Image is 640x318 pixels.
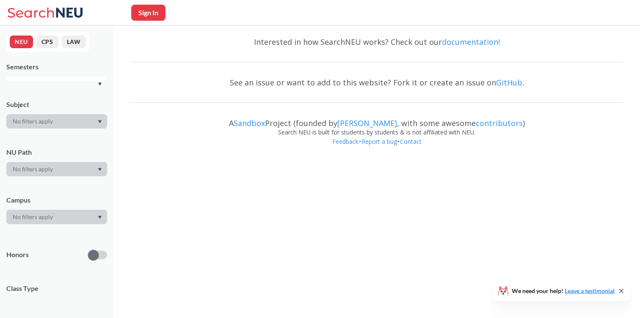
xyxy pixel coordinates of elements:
div: • • [130,137,623,159]
div: Dropdown arrow [6,210,107,224]
a: contributors [476,118,523,128]
a: Feedback [332,137,359,145]
a: [PERSON_NAME] [337,118,397,128]
div: NU Path [6,148,107,157]
a: GitHub [496,77,522,88]
a: Leave a testimonial [565,287,615,294]
button: NEU [10,36,33,48]
button: CPS [36,36,58,48]
div: Search NEU is built for students by students & is not affiliated with NEU. [130,128,623,137]
div: Interested in how SearchNEU works? Check out our [130,30,623,54]
a: Contact [400,137,422,145]
div: A Project (founded by , with some awesome ) [130,111,623,128]
svg: Dropdown arrow [98,168,102,171]
svg: Dropdown arrow [98,216,102,219]
span: Class Type [6,284,107,293]
div: See an issue or want to add to this website? Fork it or create an issue on . [130,70,623,95]
span: We need your help! [512,288,615,294]
svg: Dropdown arrow [98,82,102,86]
p: Honors [6,250,29,260]
a: documentation! [442,37,500,47]
div: Dropdown arrow [6,162,107,176]
div: Dropdown arrow [6,114,107,129]
div: Campus [6,195,107,205]
a: Sandbox [234,118,265,128]
div: Subject [6,100,107,109]
div: Semesters [6,62,107,71]
a: Report a bug [361,137,397,145]
svg: Dropdown arrow [98,120,102,123]
button: LAW [62,36,86,48]
button: Sign In [131,5,166,21]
